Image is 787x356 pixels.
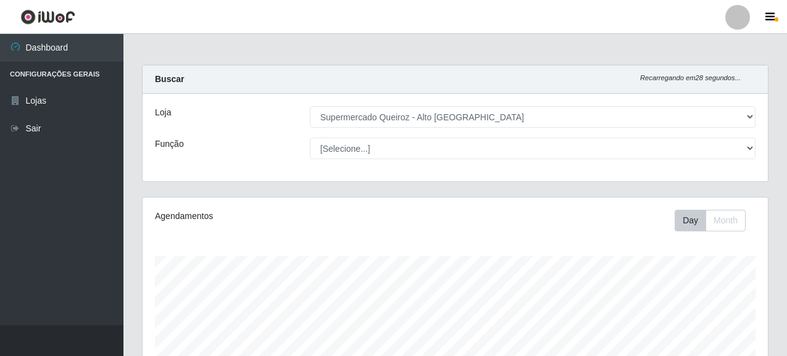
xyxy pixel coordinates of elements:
[155,74,184,84] strong: Buscar
[640,74,741,81] i: Recarregando em 28 segundos...
[675,210,706,231] button: Day
[155,138,184,151] label: Função
[675,210,746,231] div: First group
[675,210,756,231] div: Toolbar with button groups
[20,9,75,25] img: CoreUI Logo
[155,210,394,223] div: Agendamentos
[155,106,171,119] label: Loja
[706,210,746,231] button: Month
